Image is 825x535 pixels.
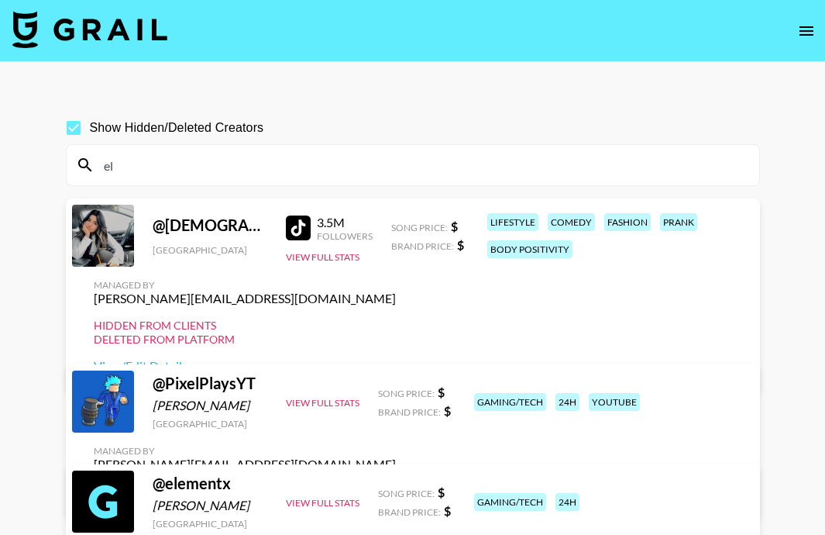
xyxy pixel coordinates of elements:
[90,119,264,137] span: Show Hidden/Deleted Creators
[94,319,396,333] div: Hidden from Clients
[555,493,579,511] div: 24h
[94,358,396,374] a: View/Edit Details
[604,213,651,231] div: fashion
[378,506,441,518] span: Brand Price:
[487,240,572,258] div: body positivity
[153,518,267,530] div: [GEOGRAPHIC_DATA]
[153,398,267,413] div: [PERSON_NAME]
[317,215,373,230] div: 3.5M
[791,16,822,47] button: open drawer
[589,393,640,411] div: youtube
[317,230,373,242] div: Followers
[548,213,595,231] div: comedy
[378,388,435,399] span: Song Price:
[286,497,359,509] button: View Full Stats
[378,488,435,499] span: Song Price:
[474,393,546,411] div: gaming/tech
[487,213,538,231] div: lifestyle
[660,213,697,231] div: prank
[153,374,267,393] div: @ PixelPlaysYT
[94,333,396,347] div: Deleted from Platform
[391,222,448,233] span: Song Price:
[451,219,458,233] strong: $
[95,153,750,178] input: Search by User Name
[153,244,267,256] div: [GEOGRAPHIC_DATA]
[457,237,464,252] strong: $
[474,493,546,511] div: gaming/tech
[444,403,451,418] strong: $
[12,11,167,48] img: Grail Talent
[555,393,579,411] div: 24h
[286,251,359,263] button: View Full Stats
[94,279,396,291] div: Managed By
[438,385,445,399] strong: $
[391,240,454,252] span: Brand Price:
[153,498,267,513] div: [PERSON_NAME]
[286,397,359,409] button: View Full Stats
[378,406,441,418] span: Brand Price:
[153,474,267,493] div: @ elementx
[94,291,396,306] div: [PERSON_NAME][EMAIL_ADDRESS][DOMAIN_NAME]
[438,485,445,499] strong: $
[94,457,396,472] div: [PERSON_NAME][EMAIL_ADDRESS][DOMAIN_NAME]
[94,445,396,457] div: Managed By
[444,503,451,518] strong: $
[153,418,267,430] div: [GEOGRAPHIC_DATA]
[153,216,267,235] div: @ [DEMOGRAPHIC_DATA]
